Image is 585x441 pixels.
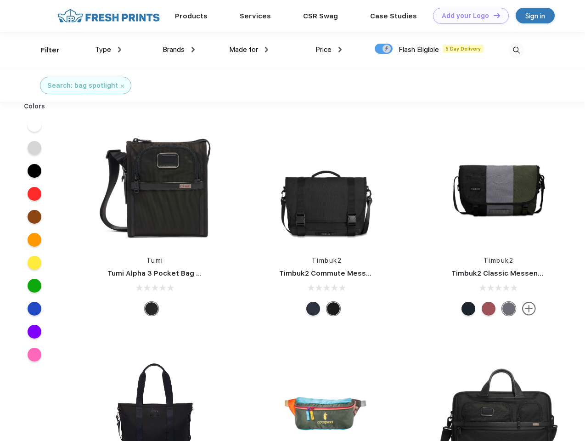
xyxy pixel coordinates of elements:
img: func=resize&h=266 [265,124,388,247]
span: Made for [229,45,258,54]
div: Colors [17,102,52,111]
img: more.svg [522,302,536,316]
div: Eco Nautical [306,302,320,316]
span: Type [95,45,111,54]
div: Black [145,302,158,316]
img: DT [494,13,500,18]
a: Sign in [516,8,555,23]
img: func=resize&h=266 [94,124,216,247]
span: 5 Day Delivery [443,45,484,53]
img: func=resize&h=266 [438,124,560,247]
div: Eco Army Pop [502,302,516,316]
img: desktop_search.svg [509,43,524,58]
span: Brands [163,45,185,54]
div: Add your Logo [442,12,489,20]
span: Price [315,45,332,54]
div: Filter [41,45,60,56]
img: dropdown.png [338,47,342,52]
a: Timbuk2 Commute Messenger Bag [279,269,402,277]
div: Eco Monsoon [461,302,475,316]
img: filter_cancel.svg [121,85,124,88]
a: Products [175,12,208,20]
div: Eco Black [326,302,340,316]
div: Sign in [525,11,545,21]
a: Timbuk2 [484,257,514,264]
img: dropdown.png [265,47,268,52]
span: Flash Eligible [399,45,439,54]
a: Timbuk2 [312,257,342,264]
a: Tumi Alpha 3 Pocket Bag Small [107,269,215,277]
div: Search: bag spotlight [47,81,118,90]
a: Timbuk2 Classic Messenger Bag [451,269,565,277]
img: dropdown.png [118,47,121,52]
div: Eco Collegiate Red [482,302,495,316]
a: Tumi [146,257,163,264]
img: dropdown.png [191,47,195,52]
img: fo%20logo%202.webp [55,8,163,24]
